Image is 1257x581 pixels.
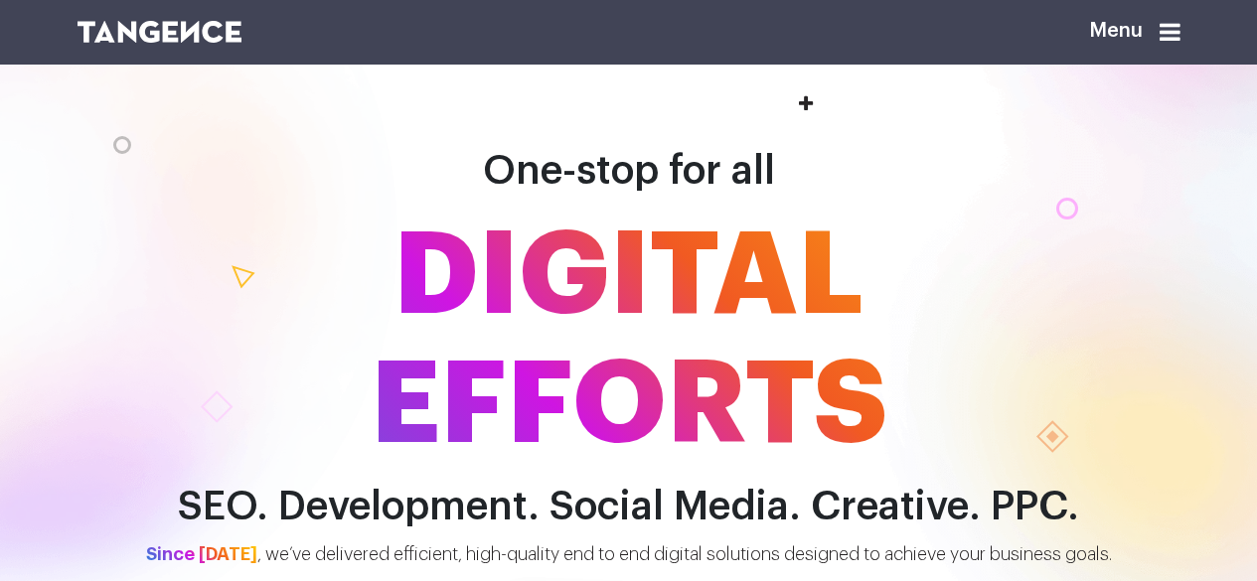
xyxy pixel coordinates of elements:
span: DIGITAL EFFORTS [63,212,1195,470]
img: logo SVG [78,21,242,43]
p: , we’ve delivered efficient, high-quality end to end digital solutions designed to achieve your b... [98,541,1160,568]
h2: SEO. Development. Social Media. Creative. PPC. [63,485,1195,529]
span: Since [DATE] [146,545,257,563]
span: One-stop for all [483,151,775,191]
